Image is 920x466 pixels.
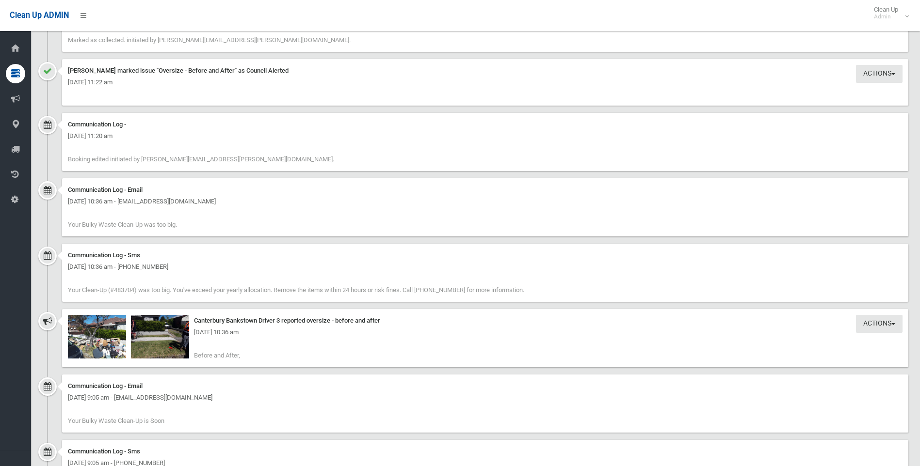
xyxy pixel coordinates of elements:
[68,196,903,207] div: [DATE] 10:36 am - [EMAIL_ADDRESS][DOMAIN_NAME]
[68,77,903,88] div: [DATE] 11:22 am
[856,65,903,83] button: Actions
[68,315,903,326] div: Canterbury Bankstown Driver 3 reported oversize - before and after
[10,11,69,20] span: Clean Up ADMIN
[68,249,903,261] div: Communication Log - Sms
[856,315,903,333] button: Actions
[68,130,903,142] div: [DATE] 11:20 am
[68,65,903,77] div: [PERSON_NAME] marked issue "Oversize - Before and After" as Council Alerted
[68,36,351,44] span: Marked as collected. initiated by [PERSON_NAME][EMAIL_ADDRESS][PERSON_NAME][DOMAIN_NAME].
[68,221,177,228] span: Your Bulky Waste Clean-Up was too big.
[68,119,903,130] div: Communication Log -
[68,392,903,404] div: [DATE] 9:05 am - [EMAIL_ADDRESS][DOMAIN_NAME]
[68,184,903,196] div: Communication Log - Email
[68,326,903,338] div: [DATE] 10:36 am
[68,446,903,457] div: Communication Log - Sms
[68,261,903,273] div: [DATE] 10:36 am - [PHONE_NUMBER]
[68,155,334,163] span: Booking edited initiated by [PERSON_NAME][EMAIL_ADDRESS][PERSON_NAME][DOMAIN_NAME].
[68,380,903,392] div: Communication Log - Email
[68,417,164,424] span: Your Bulky Waste Clean-Up is Soon
[131,315,189,358] img: 2025-10-0310.35.328715270387350970778.jpg
[194,352,240,359] span: Before and After,
[874,13,898,20] small: Admin
[68,286,524,294] span: Your Clean-Up (#483704) was too big. You've exceed your yearly allocation. Remove the items withi...
[869,6,908,20] span: Clean Up
[68,315,126,358] img: 2025-10-0310.30.431950340199334382971.jpg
